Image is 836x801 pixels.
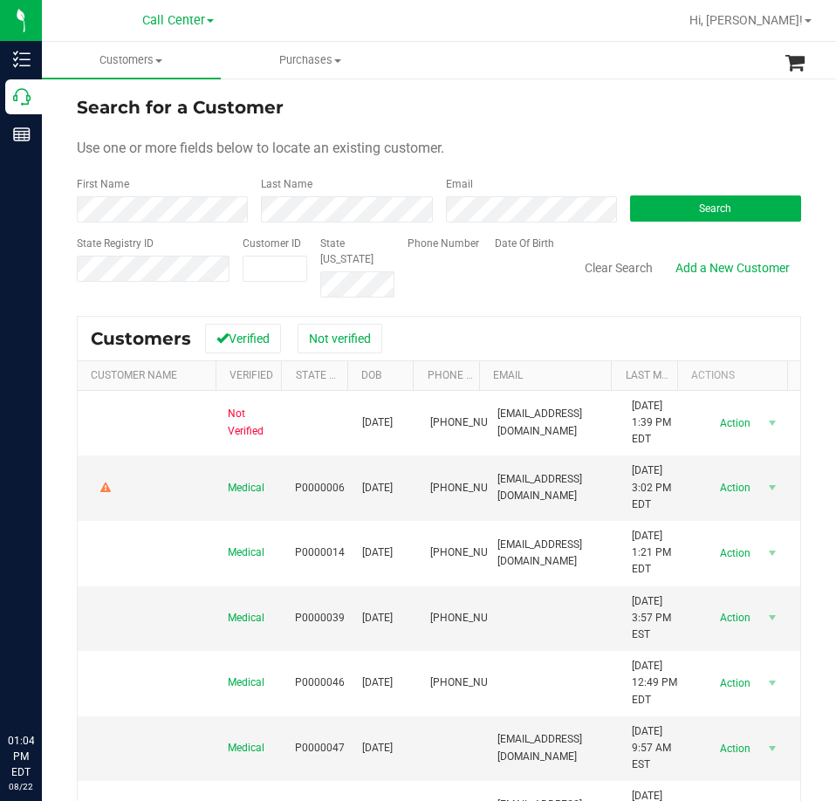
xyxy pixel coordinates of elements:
span: Medical [228,544,264,561]
span: [DATE] 1:39 PM EDT [632,398,678,448]
span: P0000039 [295,610,345,626]
span: [DATE] 3:57 PM EST [632,593,678,644]
span: [DATE] [362,414,393,431]
inline-svg: Call Center [13,88,31,106]
button: Search [630,195,801,222]
span: Hi, [PERSON_NAME]! [689,13,803,27]
span: Action [705,736,762,761]
label: Last Name [261,176,312,192]
span: select [762,606,784,630]
span: [EMAIL_ADDRESS][DOMAIN_NAME] [497,731,611,764]
button: Verified [205,324,281,353]
span: [EMAIL_ADDRESS][DOMAIN_NAME] [497,537,611,570]
span: Medical [228,740,264,756]
span: [PHONE_NUMBER] [430,610,517,626]
a: Phone Number [428,369,508,381]
span: [EMAIL_ADDRESS][DOMAIN_NAME] [497,406,611,439]
span: [PHONE_NUMBER] [430,414,517,431]
inline-svg: Inventory [13,51,31,68]
span: P0000006 [295,480,345,496]
inline-svg: Reports [13,126,31,143]
label: First Name [77,176,129,192]
span: [DATE] [362,480,393,496]
span: P0000047 [295,740,345,756]
span: [DATE] [362,674,393,691]
div: Actions [691,369,780,381]
span: select [762,736,784,761]
span: Action [705,541,762,565]
span: [DATE] [362,610,393,626]
span: Customers [42,52,221,68]
button: Not verified [298,324,382,353]
button: Clear Search [573,253,664,283]
span: Medical [228,480,264,496]
span: [DATE] [362,740,393,756]
label: Phone Number [408,236,479,251]
span: P0000046 [295,674,345,691]
span: [DATE] 3:02 PM EDT [632,462,678,513]
span: Action [705,671,762,695]
span: [PHONE_NUMBER] [430,480,517,496]
span: Call Center [142,13,205,28]
label: Date Of Birth [495,236,554,251]
span: [EMAIL_ADDRESS][DOMAIN_NAME] [497,471,611,504]
label: Customer ID [243,236,301,251]
a: State Registry Id [296,369,387,381]
span: Action [705,476,762,500]
span: Medical [228,610,264,626]
a: Purchases [221,42,400,79]
span: select [762,476,784,500]
span: Medical [228,674,264,691]
a: Add a New Customer [664,253,801,283]
span: select [762,671,784,695]
span: select [762,541,784,565]
span: Action [705,606,762,630]
span: [DATE] 1:21 PM EDT [632,528,678,578]
span: Not Verified [228,406,274,439]
label: State [US_STATE] [320,236,394,267]
p: 01:04 PM EDT [8,733,34,780]
a: Email [493,369,523,381]
span: Action [705,411,762,435]
span: P0000014 [295,544,345,561]
span: Search for a Customer [77,97,284,118]
span: [PHONE_NUMBER] [430,544,517,561]
span: Purchases [222,52,399,68]
a: DOB [361,369,381,381]
a: Verified [230,369,273,381]
a: Customer Name [91,369,177,381]
a: Customers [42,42,221,79]
p: 08/22 [8,780,34,793]
span: [PHONE_NUMBER] [430,674,517,691]
span: [DATE] 12:49 PM EDT [632,658,678,709]
label: State Registry ID [77,236,154,251]
span: [DATE] 9:57 AM EST [632,723,678,774]
a: Last Modified [626,369,700,381]
div: Warning - Level 2 [98,480,113,496]
span: Customers [91,328,191,349]
label: Email [446,176,473,192]
span: Use one or more fields below to locate an existing customer. [77,140,444,156]
span: select [762,411,784,435]
span: Search [699,202,731,215]
span: [DATE] [362,544,393,561]
iframe: Resource center [17,661,70,714]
